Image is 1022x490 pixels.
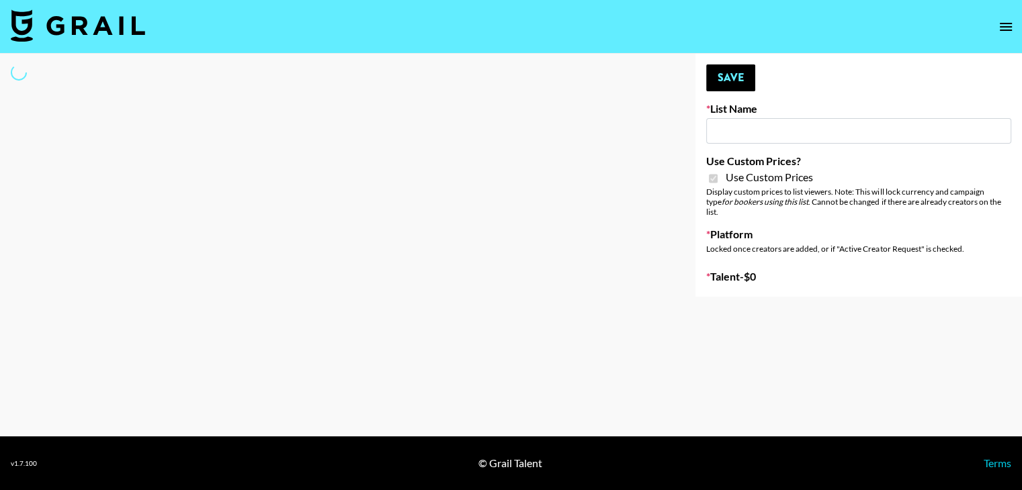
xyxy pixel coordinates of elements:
[984,456,1011,469] a: Terms
[722,197,808,207] em: for bookers using this list
[706,244,1011,254] div: Locked once creators are added, or if "Active Creator Request" is checked.
[706,270,1011,283] label: Talent - $ 0
[726,170,813,184] span: Use Custom Prices
[478,456,542,470] div: © Grail Talent
[706,102,1011,115] label: List Name
[11,459,37,468] div: v 1.7.100
[11,9,145,42] img: Grail Talent
[706,228,1011,241] label: Platform
[706,64,755,91] button: Save
[706,187,1011,217] div: Display custom prices to list viewers. Note: This will lock currency and campaign type . Cannot b...
[992,13,1019,40] button: open drawer
[706,154,1011,168] label: Use Custom Prices?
